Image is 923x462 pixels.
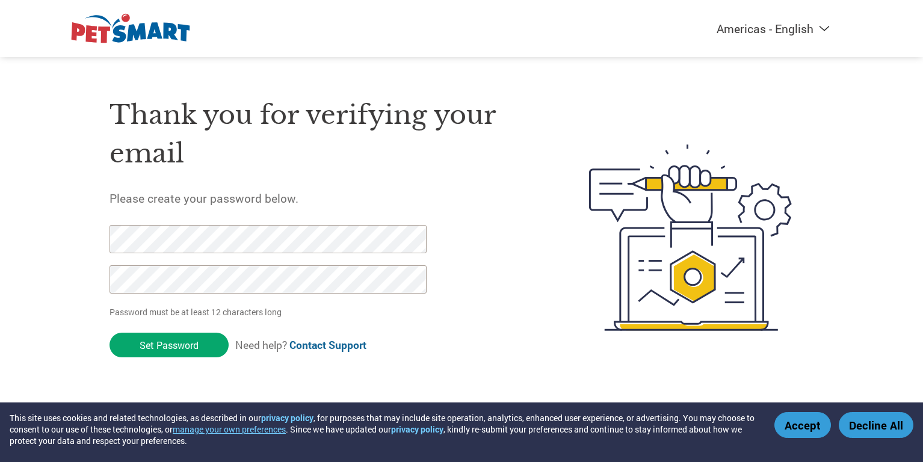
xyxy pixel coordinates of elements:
[567,78,814,397] img: create-password
[235,338,366,352] span: Need help?
[173,423,286,435] button: manage your own preferences
[110,191,532,206] h5: Please create your password below.
[261,412,313,423] a: privacy policy
[110,96,532,173] h1: Thank you for verifying your email
[839,412,913,438] button: Decline All
[10,412,757,446] div: This site uses cookies and related technologies, as described in our , for purposes that may incl...
[289,338,366,352] a: Contact Support
[110,306,431,318] p: Password must be at least 12 characters long
[391,423,443,435] a: privacy policy
[110,333,229,357] input: Set Password
[774,412,831,438] button: Accept
[70,12,191,45] img: PetSmart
